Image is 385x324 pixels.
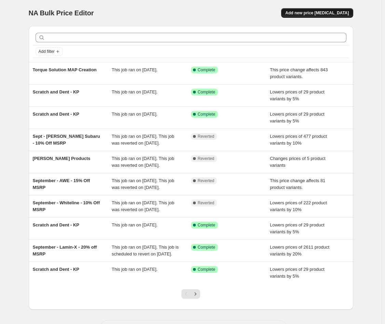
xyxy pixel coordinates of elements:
span: This job ran on [DATE]. This job was reverted on [DATE]. [112,156,174,168]
span: Reverted [198,134,215,139]
nav: Pagination [181,289,200,299]
span: Lowers prices of 477 product variants by 10% [270,134,327,146]
span: This price change affects 843 product variants. [270,67,328,79]
button: Next [191,289,200,299]
span: This job ran on [DATE]. [112,222,157,227]
span: This job ran on [DATE]. [112,112,157,117]
span: Add new price [MEDICAL_DATA] [285,10,349,16]
span: Complete [198,222,215,228]
span: September - AWE - 15% Off MSRP [33,178,90,190]
span: Complete [198,112,215,117]
span: Changes prices of 5 product variants [270,156,326,168]
span: Reverted [198,178,215,183]
span: This job ran on [DATE]. [112,267,157,272]
span: Lowers prices of 29 product variants by 5% [270,267,325,279]
span: Scratch and Dent - KP [33,267,80,272]
span: Add filter [39,49,55,54]
span: Scratch and Dent - KP [33,89,80,94]
span: [PERSON_NAME] Products [33,156,91,161]
span: Reverted [198,200,215,206]
span: September - Lamin-X - 20% off MSRP [33,245,97,256]
span: Complete [198,67,215,73]
span: NA Bulk Price Editor [29,9,94,17]
span: Complete [198,245,215,250]
span: Lowers prices of 2611 product variants by 20% [270,245,329,256]
span: This job ran on [DATE]. [112,67,157,72]
span: This price change affects 81 product variants. [270,178,325,190]
span: Complete [198,267,215,272]
button: Add new price [MEDICAL_DATA] [281,8,353,18]
span: September - Whiteline - 10% Off MSRP [33,200,100,212]
span: This job ran on [DATE]. This job was reverted on [DATE]. [112,178,174,190]
span: This job ran on [DATE]. This job is scheduled to revert on [DATE]. [112,245,179,256]
span: Sept - [PERSON_NAME] Subaru - 10% Off MSRP [33,134,100,146]
span: Torque Solution MAP Creation [33,67,97,72]
span: Lowers prices of 29 product variants by 5% [270,112,325,123]
span: Scratch and Dent - KP [33,112,80,117]
span: Lowers prices of 29 product variants by 5% [270,89,325,101]
span: Complete [198,89,215,95]
span: This job ran on [DATE]. This job was reverted on [DATE]. [112,134,174,146]
span: Scratch and Dent - KP [33,222,80,227]
span: This job ran on [DATE]. This job was reverted on [DATE]. [112,200,174,212]
span: Lowers prices of 222 product variants by 10% [270,200,327,212]
button: Add filter [36,47,63,56]
span: Reverted [198,156,215,161]
span: Lowers prices of 29 product variants by 5% [270,222,325,234]
span: This job ran on [DATE]. [112,89,157,94]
